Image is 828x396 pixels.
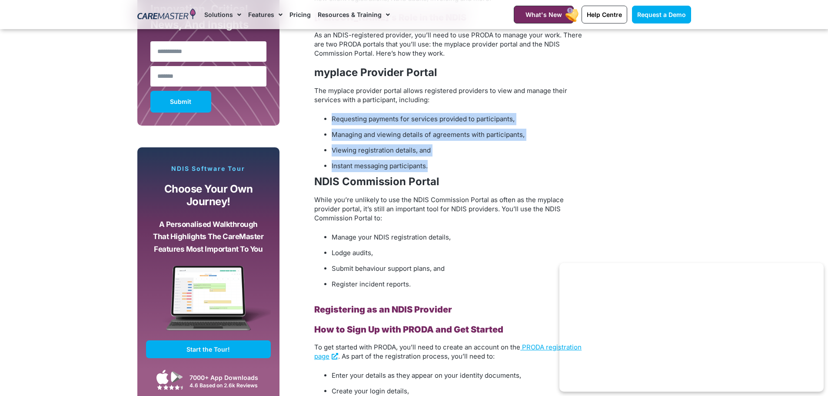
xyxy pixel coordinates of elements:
p: NDIS Software Tour [146,165,271,173]
span: While you’re unlikely to use the NDIS Commission Portal as often as the myplace provider portal, ... [314,196,564,222]
span: To get started with PRODA, you’ll need to create an account on the [314,343,520,351]
span: Create your login details, [332,387,409,395]
a: Request a Demo [632,6,691,23]
div: 7000+ App Downloads [190,373,266,382]
a: Start the Tour! [146,340,271,358]
span: . As part of the registration process, you’ll need to: [338,352,495,360]
b: NDIS Commission Portal [314,175,439,188]
span: Requesting payments for services provided to participants, [332,115,515,123]
span: Start the Tour! [186,346,230,353]
b: Registering as an NDIS Provider [314,304,452,315]
span: The myplace provider portal allows registered providers to view and manage their services with a ... [314,87,567,104]
span: What's New [525,11,562,18]
p: A personalised walkthrough that highlights the CareMaster features most important to you [153,218,265,256]
iframe: Popup CTA [559,263,824,392]
b: myplace Provider Portal [314,66,437,79]
b: How to Sign Up with PRODA and Get Started [314,324,503,335]
span: Lodge audits, [332,249,373,257]
span: Instant messaging participants. [332,162,428,170]
span: As an NDIS-registered provider, you’ll need to use PRODA to manage your work. There are two PRODA... [314,31,582,57]
a: PRODA registration page [314,343,582,360]
a: What's New [514,6,574,23]
img: CareMaster Software Mockup on Screen [146,266,271,340]
img: CareMaster Logo [137,8,196,21]
span: Submit behaviour support plans, and [332,264,445,273]
img: Google Play App Icon [171,370,183,383]
div: 4.6 Based on 2.6k Reviews [190,382,266,389]
img: Apple App Store Icon [156,369,169,384]
span: Viewing registration details, and [332,146,431,154]
p: Choose your own journey! [153,183,265,208]
span: Manage your NDIS registration details, [332,233,451,241]
span: Managing and viewing details of agreements with participants, [332,130,525,139]
span: Register incident reports. [332,280,411,288]
span: Request a Demo [637,11,686,18]
button: Submit [150,91,211,113]
span: Enter your details as they appear on your identity documents, [332,371,521,379]
span: Help Centre [587,11,622,18]
img: Google Play Store App Review Stars [157,385,183,390]
a: Help Centre [582,6,627,23]
span: Submit [170,100,191,104]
